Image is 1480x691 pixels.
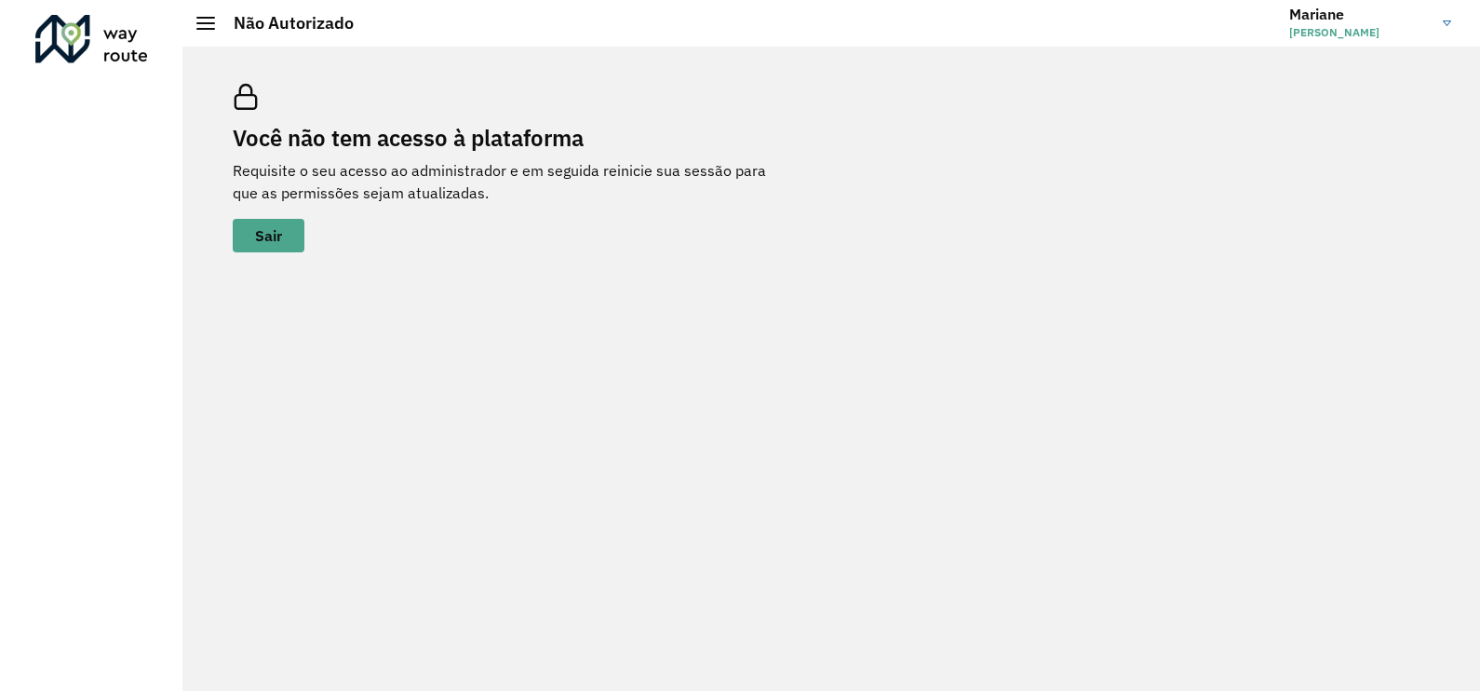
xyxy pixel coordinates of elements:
[215,13,354,34] h2: Não Autorizado
[1289,24,1429,41] span: [PERSON_NAME]
[233,125,791,152] h2: Você não tem acesso à plataforma
[255,228,282,243] span: Sair
[1289,6,1429,23] h3: Mariane
[233,219,304,252] button: button
[233,159,791,204] p: Requisite o seu acesso ao administrador e em seguida reinicie sua sessão para que as permissões s...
